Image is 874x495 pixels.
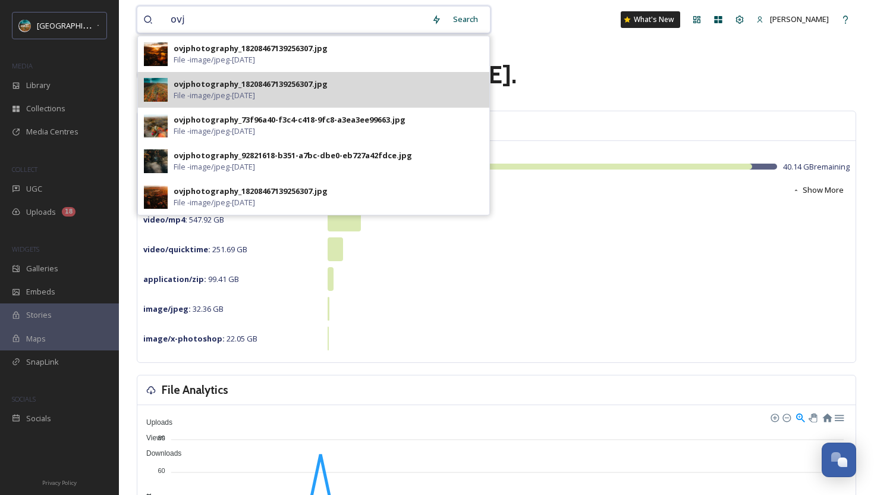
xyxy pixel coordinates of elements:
[144,185,168,209] img: 59476397-96cd-40c2-9f4d-1073a3b71faf.jpg
[143,274,206,284] strong: application/zip :
[26,206,56,218] span: Uploads
[42,479,77,487] span: Privacy Policy
[144,78,168,102] img: 73cf7df4-7530-4960-a50d-da9f6a2acfd0.jpg
[174,79,328,90] div: ovjphotography_18208467139256307.jpg
[12,394,36,403] span: SOCIALS
[26,80,50,91] span: Library
[144,114,168,137] img: 586e64b3-73ac-4237-bea5-b53ad5e501f4.jpg
[26,333,46,344] span: Maps
[143,244,210,255] strong: video/quicktime :
[447,8,484,31] div: Search
[162,381,228,399] h3: File Analytics
[143,214,187,225] strong: video/mp4 :
[137,418,172,427] span: Uploads
[822,443,856,477] button: Open Chat
[144,149,168,173] img: 45150a2d-73b3-42c7-b853-de838d864f83.jpg
[782,413,790,421] div: Zoom Out
[809,413,816,421] div: Panning
[26,263,58,274] span: Galleries
[137,449,181,458] span: Downloads
[143,214,224,225] span: 547.92 GB
[12,61,33,70] span: MEDIA
[158,467,165,474] tspan: 60
[822,412,832,422] div: Reset Zoom
[12,245,39,253] span: WIDGETS
[174,197,255,208] span: File - image/jpeg - [DATE]
[787,178,850,202] button: Show More
[174,114,405,126] div: ovjphotography_73f96a40-f3c4-c418-9fc8-a3ea3ee99663.jpg
[770,14,829,24] span: [PERSON_NAME]
[137,434,165,442] span: Views
[62,207,76,217] div: 18
[834,412,844,422] div: Menu
[174,43,328,54] div: ovjphotography_18208467139256307.jpg
[26,126,78,137] span: Media Centres
[26,309,52,321] span: Stories
[26,413,51,424] span: Socials
[795,412,805,422] div: Selection Zoom
[12,165,37,174] span: COLLECT
[174,161,255,173] span: File - image/jpeg - [DATE]
[750,8,835,31] a: [PERSON_NAME]
[174,90,255,101] span: File - image/jpeg - [DATE]
[783,161,850,173] span: 40.14 GB remaining
[165,7,426,33] input: Search your library
[143,274,239,284] span: 99.41 GB
[143,303,224,314] span: 32.36 GB
[174,150,412,161] div: ovjphotography_92821618-b351-a7bc-dbe0-eb727a42fdce.jpg
[26,183,42,195] span: UGC
[26,356,59,368] span: SnapLink
[174,54,255,65] span: File - image/jpeg - [DATE]
[26,286,55,297] span: Embeds
[174,126,255,137] span: File - image/jpeg - [DATE]
[19,20,31,32] img: Snapsea%20Profile.jpg
[143,303,191,314] strong: image/jpeg :
[143,244,247,255] span: 251.69 GB
[770,413,778,421] div: Zoom In
[42,475,77,489] a: Privacy Policy
[621,11,680,28] a: What's New
[143,333,225,344] strong: image/x-photoshop :
[37,20,153,31] span: [GEOGRAPHIC_DATA][US_STATE]
[143,333,257,344] span: 22.05 GB
[158,434,165,441] tspan: 80
[174,186,328,197] div: ovjphotography_18208467139256307.jpg
[26,103,65,114] span: Collections
[144,42,168,66] img: ca1e7a06-5337-4eb2-8e3c-cd5c27412f2f.jpg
